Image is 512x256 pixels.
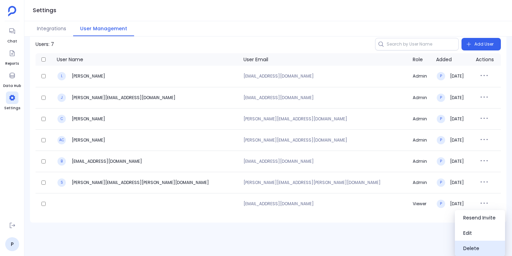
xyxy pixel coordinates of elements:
[461,38,501,50] button: Add User
[410,87,433,108] td: Admin
[410,172,433,193] td: Admin
[73,21,134,36] button: User Management
[243,117,407,121] p: [PERSON_NAME][EMAIL_ADDRESS][DOMAIN_NAME]
[243,138,407,142] p: [PERSON_NAME][EMAIL_ADDRESS][DOMAIN_NAME]
[243,56,268,63] div: User Email
[8,6,16,16] img: petavue logo
[410,151,433,172] td: Admin
[5,47,19,66] a: Reports
[243,74,407,78] p: [EMAIL_ADDRESS][DOMAIN_NAME]
[413,56,423,63] div: Role
[57,56,83,63] div: User Name
[33,6,56,15] h1: Settings
[410,108,433,129] td: Admin
[4,105,20,111] span: Settings
[440,181,442,185] p: P
[440,74,442,78] p: P
[450,180,464,185] h3: [DATE]
[3,83,21,89] span: Data Hub
[243,159,407,163] p: [EMAIL_ADDRESS][DOMAIN_NAME]
[455,241,505,256] button: Delete
[450,116,464,122] h3: [DATE]
[6,39,18,44] span: Chat
[61,117,63,121] p: C
[450,137,464,143] h3: [DATE]
[450,95,464,101] h3: [DATE]
[455,225,505,241] button: Edit
[436,56,452,63] div: Added
[450,159,464,164] h3: [DATE]
[3,69,21,89] a: Data Hub
[36,41,54,48] p: Users: 7
[6,25,18,44] a: Chat
[410,66,433,87] td: Admin
[440,96,442,100] p: P
[455,210,505,225] button: Resend Invite
[440,138,442,142] p: P
[243,181,407,185] p: [PERSON_NAME][EMAIL_ADDRESS][PERSON_NAME][DOMAIN_NAME]
[71,137,105,143] h3: [PERSON_NAME]
[71,116,105,122] h3: [PERSON_NAME]
[71,180,209,185] h3: [PERSON_NAME][EMAIL_ADDRESS][PERSON_NAME][DOMAIN_NAME]
[243,202,407,206] p: [EMAIL_ADDRESS][DOMAIN_NAME]
[61,74,63,78] p: L
[474,39,494,50] span: Add User
[71,159,142,164] h3: [EMAIL_ADDRESS][DOMAIN_NAME]
[71,73,105,79] h3: [PERSON_NAME]
[5,237,19,251] a: P
[30,21,73,36] button: Integrations
[61,159,63,163] p: B
[440,159,442,163] p: P
[5,61,19,66] span: Reports
[243,96,407,100] p: [EMAIL_ADDRESS][DOMAIN_NAME]
[476,56,494,63] div: Actions
[450,73,464,79] h3: [DATE]
[61,181,63,185] p: S
[61,96,63,100] p: J
[440,117,442,121] p: P
[4,91,20,111] a: Settings
[375,38,459,50] input: Search by User Name
[59,138,64,142] p: AC
[440,202,442,206] p: P
[410,193,433,214] td: Viewer
[71,95,176,101] h3: [PERSON_NAME][EMAIL_ADDRESS][DOMAIN_NAME]
[450,201,464,207] h3: [DATE]
[410,129,433,151] td: Admin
